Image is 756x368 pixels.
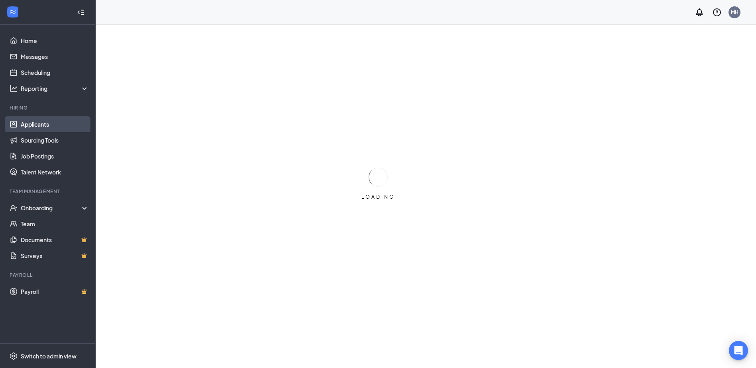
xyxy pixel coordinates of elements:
[21,204,82,212] div: Onboarding
[10,104,87,111] div: Hiring
[21,148,89,164] a: Job Postings
[358,194,398,200] div: LOADING
[10,188,87,195] div: Team Management
[10,352,18,360] svg: Settings
[712,8,722,17] svg: QuestionInfo
[695,8,704,17] svg: Notifications
[10,84,18,92] svg: Analysis
[21,352,77,360] div: Switch to admin view
[21,116,89,132] a: Applicants
[10,204,18,212] svg: UserCheck
[21,216,89,232] a: Team
[21,248,89,264] a: SurveysCrown
[10,272,87,278] div: Payroll
[731,9,738,16] div: MH
[729,341,748,360] div: Open Intercom Messenger
[21,284,89,299] a: PayrollCrown
[21,132,89,148] a: Sourcing Tools
[21,49,89,65] a: Messages
[77,8,85,16] svg: Collapse
[21,232,89,248] a: DocumentsCrown
[21,65,89,80] a: Scheduling
[21,33,89,49] a: Home
[21,164,89,180] a: Talent Network
[9,8,17,16] svg: WorkstreamLogo
[21,84,89,92] div: Reporting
